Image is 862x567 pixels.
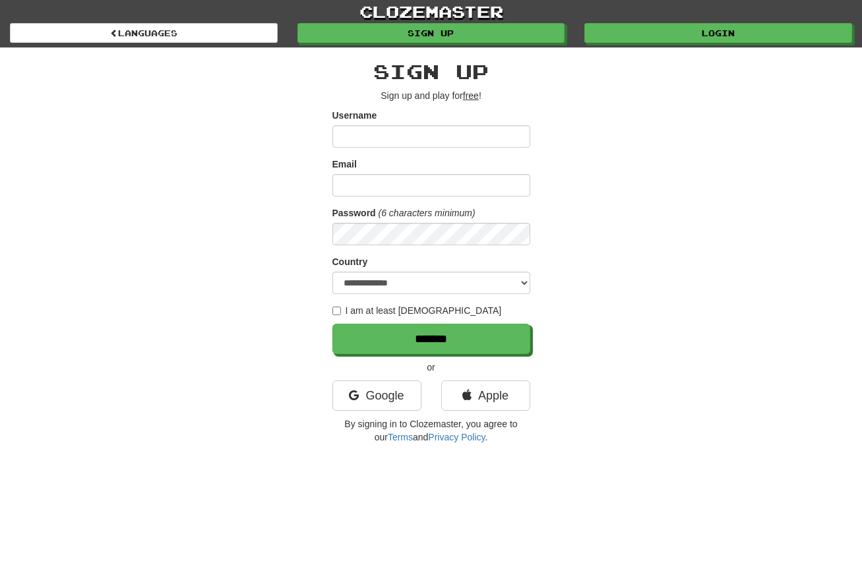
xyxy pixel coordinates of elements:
[332,109,377,122] label: Username
[332,158,357,171] label: Email
[332,89,530,102] p: Sign up and play for !
[332,206,376,220] label: Password
[332,417,530,444] p: By signing in to Clozemaster, you agree to our and .
[388,432,413,442] a: Terms
[332,380,421,411] a: Google
[332,307,341,315] input: I am at least [DEMOGRAPHIC_DATA]
[441,380,530,411] a: Apple
[332,255,368,268] label: Country
[428,432,485,442] a: Privacy Policy
[379,208,476,218] em: (6 characters minimum)
[463,90,479,101] u: free
[332,61,530,82] h2: Sign up
[584,23,852,43] a: Login
[332,304,502,317] label: I am at least [DEMOGRAPHIC_DATA]
[10,23,278,43] a: Languages
[332,361,530,374] p: or
[297,23,565,43] a: Sign up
